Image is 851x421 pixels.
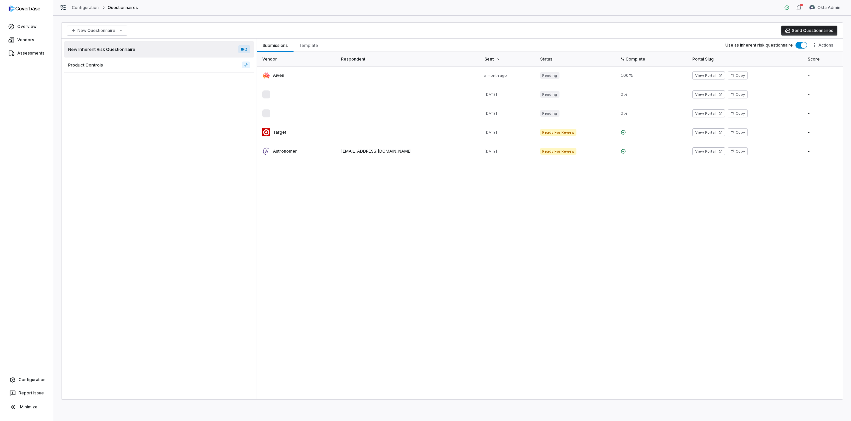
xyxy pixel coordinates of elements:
td: - [804,66,843,85]
button: Copy [728,109,748,117]
button: Send Questionnaires [781,26,837,36]
button: Minimize [3,400,50,414]
button: Copy [728,147,748,155]
td: - [804,123,843,142]
button: View Portal [692,147,725,155]
button: More actions [810,40,837,50]
span: IRQ [238,45,250,53]
a: Product Controls [64,58,254,72]
span: Product Controls [68,62,103,68]
button: View Portal [692,128,725,136]
button: View Portal [692,109,725,117]
button: Okta Admin avatarOkta Admin [805,3,844,13]
span: Template [296,41,321,50]
span: Questionnaires [108,5,138,10]
button: Copy [728,128,748,136]
div: Sent [484,52,532,66]
div: Status [540,52,613,66]
td: - [804,85,843,104]
span: Submissions [260,41,291,50]
span: New Inherent Risk Questionnaire [68,46,135,52]
a: Overview [1,21,52,33]
td: - [804,104,843,123]
div: % Complete [621,52,684,66]
button: Copy [728,71,748,79]
div: Respondent [341,52,476,66]
a: New Inherent Risk QuestionnaireIRQ [64,41,254,58]
a: Configuration [72,5,99,10]
button: New Questionnaire [67,26,127,36]
a: Vendors [1,34,52,46]
label: Use as inherent risk questionnaire [725,43,793,48]
button: Copy [728,90,748,98]
span: Okta Admin [817,5,840,10]
button: View Portal [692,90,725,98]
a: Assessments [1,47,52,59]
div: Vendor [262,52,333,66]
td: [EMAIL_ADDRESS][DOMAIN_NAME] [337,142,480,161]
div: Portal Slug [692,52,800,66]
a: Product Controls [242,62,250,68]
td: - [804,142,843,161]
button: Report Issue [3,387,50,399]
img: Okta Admin avatar [809,5,815,10]
img: logo-D7KZi-bG.svg [9,5,40,12]
div: Score [808,52,837,66]
a: Configuration [3,374,50,386]
button: View Portal [692,71,725,79]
